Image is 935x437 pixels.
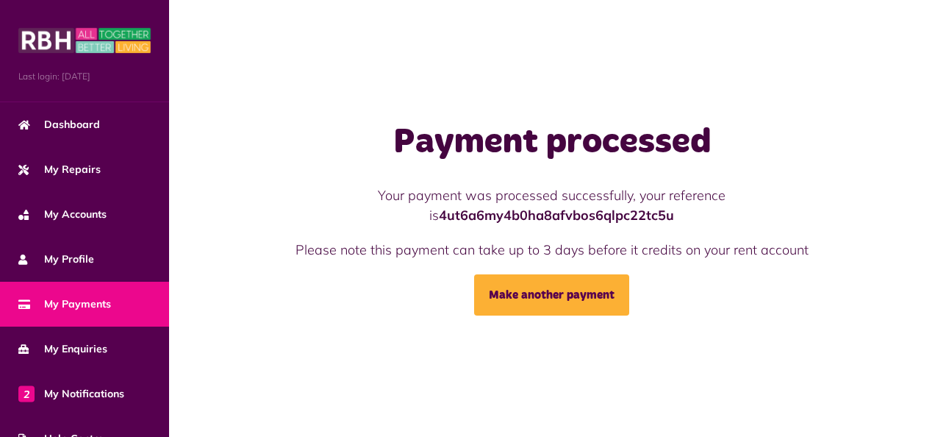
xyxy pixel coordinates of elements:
[18,162,101,177] span: My Repairs
[18,26,151,55] img: MyRBH
[18,386,35,402] span: 2
[293,121,812,164] h1: Payment processed
[18,386,124,402] span: My Notifications
[18,117,100,132] span: Dashboard
[293,240,812,260] p: Please note this payment can take up to 3 days before it credits on your rent account
[474,274,629,316] a: Make another payment
[18,341,107,357] span: My Enquiries
[18,252,94,267] span: My Profile
[439,207,674,224] strong: 4ut6a6my4b0ha8afvbos6qlpc22tc5u
[18,296,111,312] span: My Payments
[18,70,151,83] span: Last login: [DATE]
[18,207,107,222] span: My Accounts
[293,185,812,225] p: Your payment was processed successfully, your reference is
